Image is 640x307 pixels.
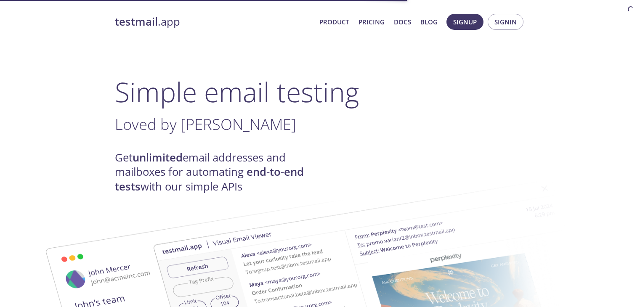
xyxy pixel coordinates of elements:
[133,150,183,165] strong: unlimited
[453,16,477,27] span: Signup
[446,14,483,30] button: Signup
[115,76,526,108] h1: Simple email testing
[115,15,313,29] a: testmail.app
[115,14,158,29] strong: testmail
[488,14,523,30] button: Signin
[494,16,517,27] span: Signin
[420,16,438,27] a: Blog
[115,114,296,135] span: Loved by [PERSON_NAME]
[319,16,349,27] a: Product
[115,164,304,193] strong: end-to-end tests
[115,151,320,194] h4: Get email addresses and mailboxes for automating with our simple APIs
[359,16,385,27] a: Pricing
[394,16,411,27] a: Docs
